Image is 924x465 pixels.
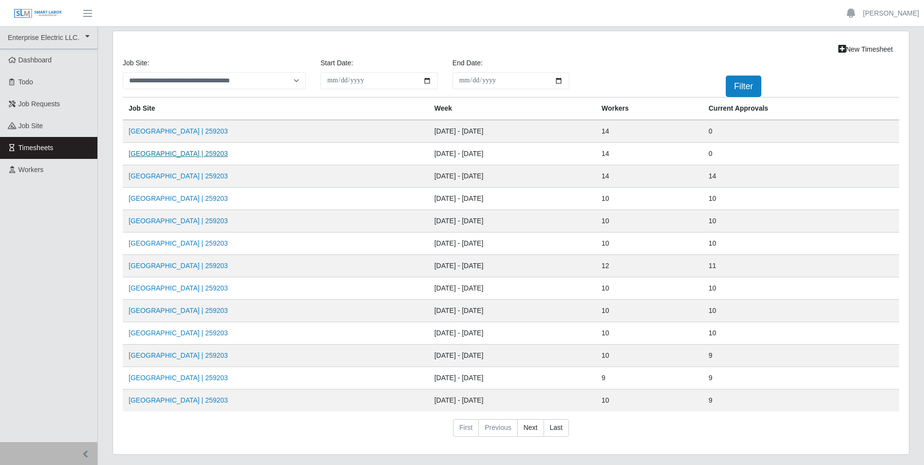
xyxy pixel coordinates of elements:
[129,194,228,202] a: [GEOGRAPHIC_DATA] | 259203
[596,367,703,389] td: 9
[429,389,596,412] td: [DATE] - [DATE]
[429,322,596,345] td: [DATE] - [DATE]
[596,345,703,367] td: 10
[703,188,899,210] td: 10
[596,165,703,188] td: 14
[19,56,52,64] span: Dashboard
[429,165,596,188] td: [DATE] - [DATE]
[429,210,596,232] td: [DATE] - [DATE]
[129,374,228,382] a: [GEOGRAPHIC_DATA] | 259203
[596,389,703,412] td: 10
[123,58,149,68] label: job site:
[129,284,228,292] a: [GEOGRAPHIC_DATA] | 259203
[129,329,228,337] a: [GEOGRAPHIC_DATA] | 259203
[863,8,919,19] a: [PERSON_NAME]
[596,255,703,277] td: 12
[726,76,761,97] button: Filter
[703,232,899,255] td: 10
[429,143,596,165] td: [DATE] - [DATE]
[19,122,43,130] span: job site
[703,322,899,345] td: 10
[129,307,228,314] a: [GEOGRAPHIC_DATA] | 259203
[703,345,899,367] td: 9
[129,239,228,247] a: [GEOGRAPHIC_DATA] | 259203
[832,41,899,58] a: New Timesheet
[596,97,703,120] th: Workers
[596,232,703,255] td: 10
[703,367,899,389] td: 9
[703,210,899,232] td: 10
[596,188,703,210] td: 10
[596,277,703,300] td: 10
[14,8,62,19] img: SLM Logo
[129,262,228,270] a: [GEOGRAPHIC_DATA] | 259203
[129,150,228,157] a: [GEOGRAPHIC_DATA] | 259203
[429,255,596,277] td: [DATE] - [DATE]
[129,127,228,135] a: [GEOGRAPHIC_DATA] | 259203
[429,188,596,210] td: [DATE] - [DATE]
[703,120,899,143] td: 0
[123,97,429,120] th: job site
[703,300,899,322] td: 10
[429,300,596,322] td: [DATE] - [DATE]
[703,97,899,120] th: Current Approvals
[19,144,54,152] span: Timesheets
[429,120,596,143] td: [DATE] - [DATE]
[596,322,703,345] td: 10
[129,217,228,225] a: [GEOGRAPHIC_DATA] | 259203
[596,143,703,165] td: 14
[429,97,596,120] th: Week
[703,389,899,412] td: 9
[129,396,228,404] a: [GEOGRAPHIC_DATA] | 259203
[517,419,544,437] a: Next
[703,143,899,165] td: 0
[596,300,703,322] td: 10
[703,255,899,277] td: 11
[703,277,899,300] td: 10
[703,165,899,188] td: 14
[321,58,353,68] label: Start Date:
[19,100,60,108] span: Job Requests
[19,166,44,174] span: Workers
[19,78,33,86] span: Todo
[429,232,596,255] td: [DATE] - [DATE]
[129,351,228,359] a: [GEOGRAPHIC_DATA] | 259203
[429,367,596,389] td: [DATE] - [DATE]
[596,120,703,143] td: 14
[129,172,228,180] a: [GEOGRAPHIC_DATA] | 259203
[429,345,596,367] td: [DATE] - [DATE]
[596,210,703,232] td: 10
[453,58,483,68] label: End Date:
[429,277,596,300] td: [DATE] - [DATE]
[123,419,899,445] nav: pagination
[544,419,569,437] a: Last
